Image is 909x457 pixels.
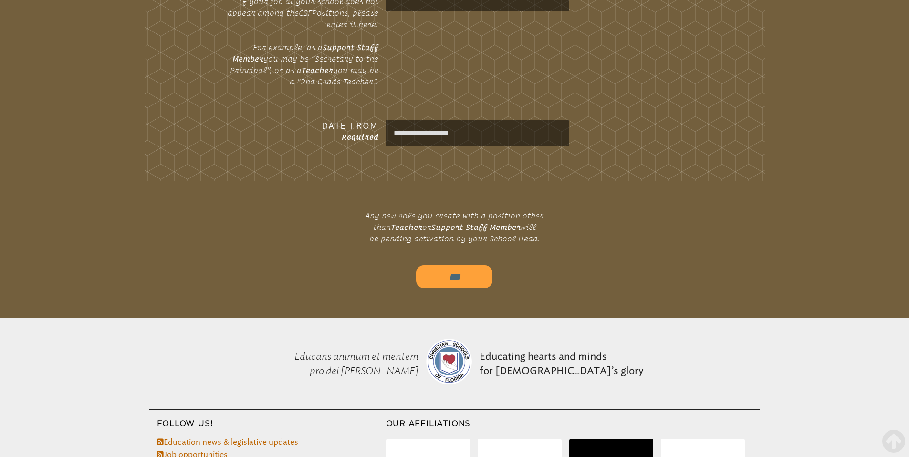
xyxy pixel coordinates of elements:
[342,133,378,141] span: Required
[302,66,333,74] strong: Teacher
[476,325,648,402] p: Educating hearts and minds for [DEMOGRAPHIC_DATA]’s glory
[344,206,565,248] p: Any new role you create with a position other than or will be pending activation by your School H...
[149,418,386,429] h3: Follow Us!
[262,325,422,402] p: Educans animum et mentem pro dei [PERSON_NAME]
[426,339,472,384] img: csf-logo-web-colors.png
[391,223,422,231] strong: Teacher
[299,9,312,17] span: CSF
[232,43,378,63] strong: Support Staff Member
[431,223,521,231] strong: Support Staff Member
[226,120,378,131] h3: Date From
[157,437,298,447] a: Education news & legislative updates
[386,418,760,429] h3: Our Affiliations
